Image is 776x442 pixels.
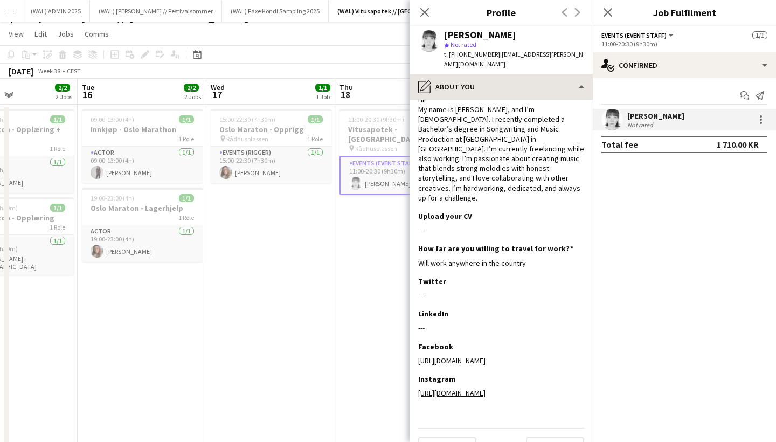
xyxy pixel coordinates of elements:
div: [PERSON_NAME] [627,111,684,121]
span: Tue [82,82,94,92]
span: 1/1 [50,115,65,123]
div: 11:00-20:30 (9h30m) [601,40,767,48]
app-card-role: Actor1/109:00-13:00 (4h)[PERSON_NAME] [82,147,203,183]
h3: Twitter [418,277,446,286]
app-job-card: 11:00-20:30 (9h30m)1/1Vitusapotek - [GEOGRAPHIC_DATA] [GEOGRAPHIC_DATA] Rådhusplassen1 RoleEvents... [339,109,460,195]
div: Total fee [601,139,638,150]
span: Edit [34,29,47,39]
span: 16 [80,88,94,101]
app-job-card: 09:00-13:00 (4h)1/1Innkjøp - Oslo Marathon1 RoleActor1/109:00-13:00 (4h)[PERSON_NAME] [82,109,203,183]
span: 11:00-20:30 (9h30m) [348,115,404,123]
a: View [4,27,28,41]
span: 1 Role [50,223,65,231]
div: Hi! My name is [PERSON_NAME], and I’m [DEMOGRAPHIC_DATA]. I recently completed a Bachelor’s degre... [418,95,584,203]
app-card-role: Events (Rigger)1/115:00-22:30 (7h30m)[PERSON_NAME] [211,147,331,183]
button: (WAL) Faxe Kondi Sampling 2025 [222,1,329,22]
a: [URL][DOMAIN_NAME] [418,388,486,398]
span: Rådhusplassen [226,135,268,143]
span: Comms [85,29,109,39]
button: (WAL) Vitusapotek // [GEOGRAPHIC_DATA] 2025 [329,1,481,22]
div: Confirmed [593,52,776,78]
h3: How far are you willing to travel for work? [418,244,573,253]
span: Thu [339,82,353,92]
h3: LinkedIn [418,309,448,319]
div: --- [418,225,584,235]
a: [URL][DOMAIN_NAME] [418,356,486,365]
div: 1 710.00 KR [717,139,759,150]
span: 19:00-23:00 (4h) [91,194,134,202]
a: Jobs [53,27,78,41]
span: 1 Role [178,135,194,143]
app-job-card: 19:00-23:00 (4h)1/1Oslo Maraton - Lagerhjelp1 RoleActor1/119:00-23:00 (4h)[PERSON_NAME] [82,188,203,262]
span: 15:00-22:30 (7h30m) [219,115,275,123]
span: 1/1 [752,31,767,39]
span: 1/1 [315,84,330,92]
div: Will work anywhere in the country [418,258,584,268]
app-card-role: Actor1/119:00-23:00 (4h)[PERSON_NAME] [82,225,203,262]
span: Jobs [58,29,74,39]
div: CEST [67,67,81,75]
span: 1/1 [179,194,194,202]
div: 1 Job [316,93,330,101]
span: View [9,29,24,39]
app-job-card: 15:00-22:30 (7h30m)1/1Oslo Maraton - Opprigg Rådhusplassen1 RoleEvents (Rigger)1/115:00-22:30 (7h... [211,109,331,183]
span: 1 Role [307,135,323,143]
h3: Upload your CV [418,211,472,221]
div: --- [418,291,584,300]
span: t. [PHONE_NUMBER] [444,50,500,58]
span: 18 [338,88,353,101]
span: 1 Role [178,213,194,222]
div: [DATE] [9,66,33,77]
span: Events (Event Staff) [601,31,667,39]
button: (WAL) [PERSON_NAME] // Festivalsommer [90,1,222,22]
h3: Profile [410,5,593,19]
h3: Instagram [418,374,455,384]
button: Events (Event Staff) [601,31,675,39]
div: Not rated [627,121,655,129]
span: 2/2 [55,84,70,92]
h3: Vitusapotek - [GEOGRAPHIC_DATA] [GEOGRAPHIC_DATA] [339,125,460,144]
h3: Oslo Maraton - Lagerhjelp [82,203,203,213]
a: Edit [30,27,51,41]
h3: Oslo Maraton - Opprigg [211,125,331,134]
span: Wed [211,82,225,92]
h3: Innkjøp - Oslo Marathon [82,125,203,134]
a: Comms [80,27,113,41]
app-card-role: Events (Event Staff)1/111:00-20:30 (9h30m)[PERSON_NAME] [339,156,460,195]
span: Rådhusplassen [355,144,397,153]
div: --- [418,323,584,333]
span: 1/1 [308,115,323,123]
div: About you [410,74,593,100]
span: 2/2 [184,84,199,92]
span: 09:00-13:00 (4h) [91,115,134,123]
span: Not rated [451,40,476,49]
span: 1/1 [50,204,65,212]
div: [PERSON_NAME] [444,30,516,40]
span: 1 Role [50,144,65,153]
span: 17 [209,88,225,101]
span: | [EMAIL_ADDRESS][PERSON_NAME][DOMAIN_NAME] [444,50,583,68]
span: Week 38 [36,67,63,75]
button: (WAL) ADMIN 2025 [22,1,90,22]
div: 2 Jobs [56,93,72,101]
h3: Job Fulfilment [593,5,776,19]
h3: Facebook [418,342,453,351]
div: 2 Jobs [184,93,201,101]
span: 1/1 [179,115,194,123]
